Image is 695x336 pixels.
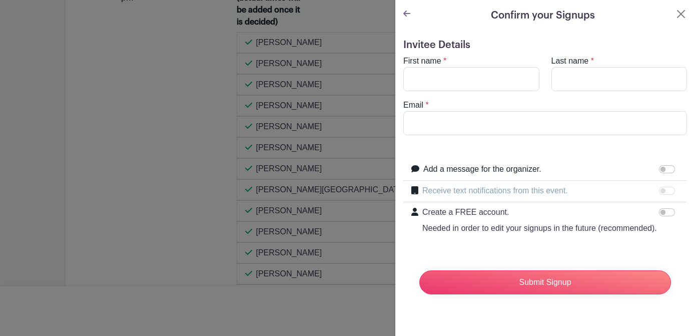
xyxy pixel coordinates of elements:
[419,270,671,294] input: Submit Signup
[491,8,595,23] h5: Confirm your Signups
[422,222,657,234] p: Needed in order to edit your signups in the future (recommended).
[403,99,423,111] label: Email
[403,55,441,67] label: First name
[551,55,589,67] label: Last name
[423,163,541,175] label: Add a message for the organizer.
[422,185,568,197] label: Receive text notifications from this event.
[675,8,687,20] button: Close
[422,206,657,218] p: Create a FREE account.
[403,39,687,51] h5: Invitee Details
